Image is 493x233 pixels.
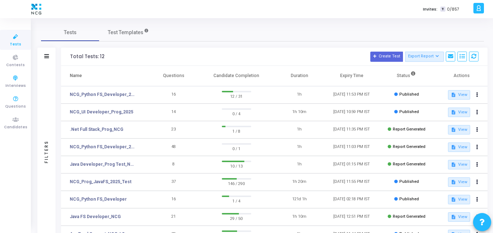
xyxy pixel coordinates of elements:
[393,214,425,219] span: Report Generated
[378,66,435,86] th: Status
[273,66,326,86] th: Duration
[423,6,437,12] label: Invites:
[222,214,251,222] span: 29 / 50
[448,177,470,187] button: View
[5,104,26,110] span: Questions
[448,125,470,134] button: View
[448,108,470,117] button: View
[393,162,425,166] span: Report Generated
[326,173,378,191] td: [DATE] 11:55 PM IST
[326,66,378,86] th: Expiry Time
[147,138,200,156] td: 48
[70,161,137,168] a: Java Developer_Prog Test_NCG
[448,90,470,100] button: View
[326,138,378,156] td: [DATE] 11:03 PM IST
[440,7,445,12] span: T
[222,162,251,169] span: 10 / 13
[448,160,470,169] button: View
[10,41,21,48] span: Tests
[326,208,378,226] td: [DATE] 12:51 PM IST
[451,127,456,132] mat-icon: description
[222,127,251,134] span: 1 / 8
[326,156,378,173] td: [DATE] 01:15 PM IST
[222,180,251,187] span: 146 / 290
[273,138,326,156] td: 1h
[451,214,456,220] mat-icon: description
[70,109,133,115] a: NCG_UI Developer_Prog_2025
[222,197,251,204] span: 1 / 4
[326,104,378,121] td: [DATE] 10:59 PM IST
[70,178,131,185] a: NCG_Prog_JavaFS_2025_Test
[405,52,444,62] button: Export Report
[70,54,105,60] div: Total Tests: 12
[451,110,456,115] mat-icon: description
[273,173,326,191] td: 1h 20m
[147,86,200,104] td: 16
[399,197,419,201] span: Published
[61,66,147,86] th: Name
[222,92,251,100] span: 12 / 31
[273,104,326,121] td: 1h 10m
[147,173,200,191] td: 37
[222,110,251,117] span: 0 / 4
[451,92,456,97] mat-icon: description
[4,124,27,130] span: Candidates
[399,179,419,184] span: Published
[273,121,326,138] td: 1h
[108,29,143,36] span: Test Templates
[273,208,326,226] td: 1h 10m
[393,127,425,132] span: Report Generated
[326,191,378,208] td: [DATE] 02:18 PM IST
[64,29,77,36] span: Tests
[435,66,488,86] th: Actions
[147,66,200,86] th: Questions
[399,92,419,97] span: Published
[147,104,200,121] td: 14
[273,156,326,173] td: 1h
[70,91,137,98] a: NCG_Python FS_Developer_2025
[70,126,123,133] a: .Net Full Stack_Prog_NCG
[6,62,25,68] span: Contests
[273,191,326,208] td: 121d 1h
[448,212,470,222] button: View
[448,142,470,152] button: View
[326,121,378,138] td: [DATE] 11:35 PM IST
[147,208,200,226] td: 21
[448,195,470,204] button: View
[70,196,127,202] a: NCG_Python FS_Developer
[70,144,137,150] a: NCG_Python FS_Developer_2025
[451,162,456,167] mat-icon: description
[393,144,425,149] span: Report Generated
[451,180,456,185] mat-icon: description
[326,86,378,104] td: [DATE] 11:53 PM IST
[399,109,419,114] span: Published
[447,6,459,12] span: 0/857
[273,86,326,104] td: 1h
[147,121,200,138] td: 23
[451,197,456,202] mat-icon: description
[43,112,50,192] div: Filters
[5,83,26,89] span: Interviews
[70,213,121,220] a: Java FS Developer_NCG
[147,156,200,173] td: 8
[147,191,200,208] td: 16
[222,145,251,152] span: 0 / 1
[451,145,456,150] mat-icon: description
[29,2,43,16] img: logo
[200,66,273,86] th: Candidate Completion
[370,52,403,62] button: Create Test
